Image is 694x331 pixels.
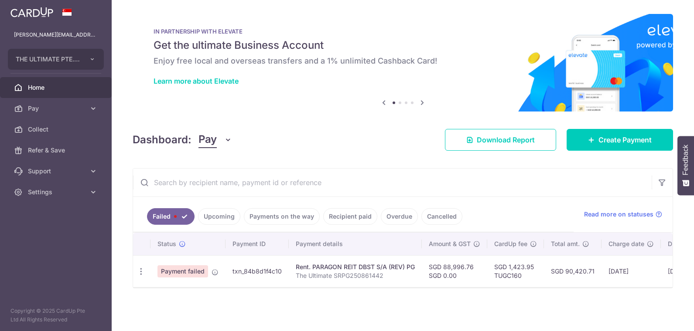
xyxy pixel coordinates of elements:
[567,129,673,151] a: Create Payment
[677,136,694,195] button: Feedback - Show survey
[296,271,415,280] p: The Ultimate SRPG250861442
[157,265,208,277] span: Payment failed
[154,56,652,66] h6: Enjoy free local and overseas transfers and a 1% unlimited Cashback Card!
[494,240,527,248] span: CardUp fee
[289,233,422,255] th: Payment details
[422,255,487,287] td: SGD 88,996.76 SGD 0.00
[198,208,240,225] a: Upcoming
[226,233,289,255] th: Payment ID
[598,135,652,145] span: Create Payment
[429,240,471,248] span: Amount & GST
[487,255,544,287] td: SGD 1,423.95 TUGC160
[421,208,462,225] a: Cancelled
[133,169,652,196] input: Search by recipient name, payment id or reference
[28,188,85,196] span: Settings
[28,104,85,113] span: Pay
[28,167,85,176] span: Support
[445,129,556,151] a: Download Report
[154,38,652,52] h5: Get the ultimate Business Account
[296,263,415,271] div: Rent. PARAGON REIT DBST S/A (REV) PG
[147,208,195,225] a: Failed
[198,132,217,148] span: Pay
[198,132,232,148] button: Pay
[226,255,289,287] td: txn_84b8d1f4c10
[133,14,673,111] img: Renovation banner
[154,28,652,35] p: IN PARTNERSHIP WITH ELEVATE
[16,55,80,64] span: THE ULTIMATE PTE. LTD.
[682,145,690,175] span: Feedback
[477,135,535,145] span: Download Report
[544,255,602,287] td: SGD 90,420.71
[381,208,418,225] a: Overdue
[638,305,685,327] iframe: Opens a widget where you can find more information
[602,255,661,287] td: [DATE]
[244,208,320,225] a: Payments on the way
[157,240,176,248] span: Status
[133,132,191,148] h4: Dashboard:
[10,7,53,17] img: CardUp
[323,208,377,225] a: Recipient paid
[8,49,104,70] button: THE ULTIMATE PTE. LTD.
[551,240,580,248] span: Total amt.
[609,240,644,248] span: Charge date
[584,210,653,219] span: Read more on statuses
[28,83,85,92] span: Home
[28,125,85,134] span: Collect
[584,210,662,219] a: Read more on statuses
[14,30,98,39] p: [PERSON_NAME][EMAIL_ADDRESS][DOMAIN_NAME]
[154,77,239,85] a: Learn more about Elevate
[28,146,85,155] span: Refer & Save
[668,240,694,248] span: Due date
